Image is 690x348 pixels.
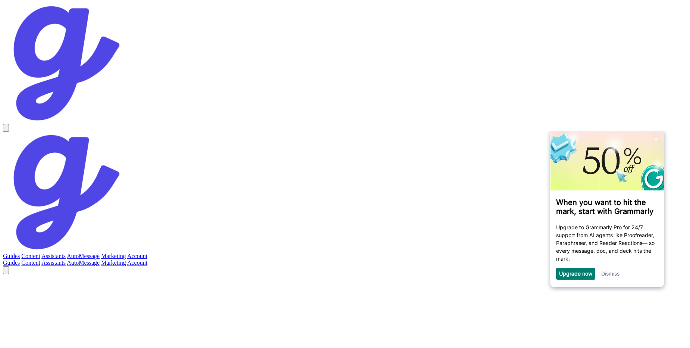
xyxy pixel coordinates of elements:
[55,140,73,146] a: Dismiss
[3,3,122,122] img: Your Company
[101,253,126,259] a: Marketing
[101,260,126,266] a: Marketing
[3,253,20,259] a: Guides
[3,132,122,251] img: Guestive Guides
[127,260,147,266] a: Account
[13,140,46,146] a: Upgrade now
[67,260,100,266] a: AutoMessage
[21,253,40,259] a: Content
[10,93,112,132] p: Upgrade to Grammarly Pro for 24/7 support from AI agents like Proofreader, Paraphraser, and Reade...
[3,260,20,266] a: Guides
[41,253,66,259] a: Assistants
[127,253,147,259] a: Account
[109,7,112,10] img: close_x_white.png
[21,260,40,266] a: Content
[67,253,100,259] a: AutoMessage
[41,260,66,266] a: Assistants
[10,67,112,85] h3: When you want to hit the mark, start with Grammarly
[3,266,9,274] button: Notifications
